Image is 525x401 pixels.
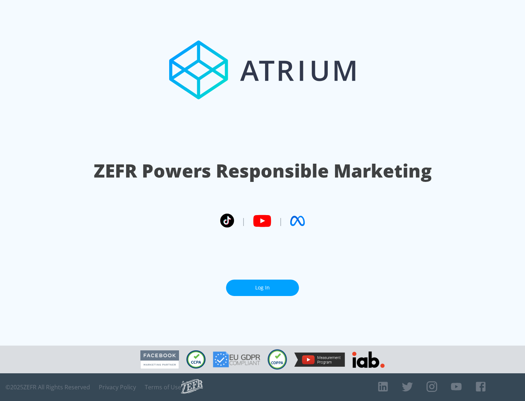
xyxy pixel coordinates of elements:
img: Facebook Marketing Partner [140,350,179,369]
img: IAB [352,351,385,368]
a: Privacy Policy [99,384,136,391]
span: © 2025 ZEFR All Rights Reserved [5,384,90,391]
a: Terms of Use [145,384,181,391]
span: | [279,215,283,226]
img: YouTube Measurement Program [294,353,345,367]
h1: ZEFR Powers Responsible Marketing [94,158,432,183]
img: GDPR Compliant [213,351,260,367]
a: Log In [226,280,299,296]
img: COPPA Compliant [268,349,287,370]
img: CCPA Compliant [186,350,206,369]
span: | [241,215,246,226]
